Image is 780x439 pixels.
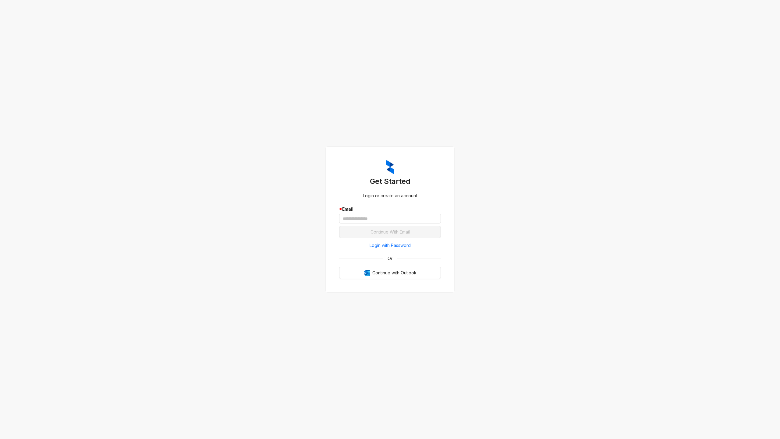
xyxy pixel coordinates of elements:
img: Outlook [364,270,370,276]
div: Email [339,206,441,212]
div: Login or create an account [339,192,441,199]
button: Continue With Email [339,226,441,238]
img: ZumaIcon [386,160,394,174]
span: Or [383,255,397,262]
span: Login with Password [370,242,411,249]
span: Continue with Outlook [372,269,417,276]
button: OutlookContinue with Outlook [339,267,441,279]
h3: Get Started [339,177,441,186]
button: Login with Password [339,241,441,250]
